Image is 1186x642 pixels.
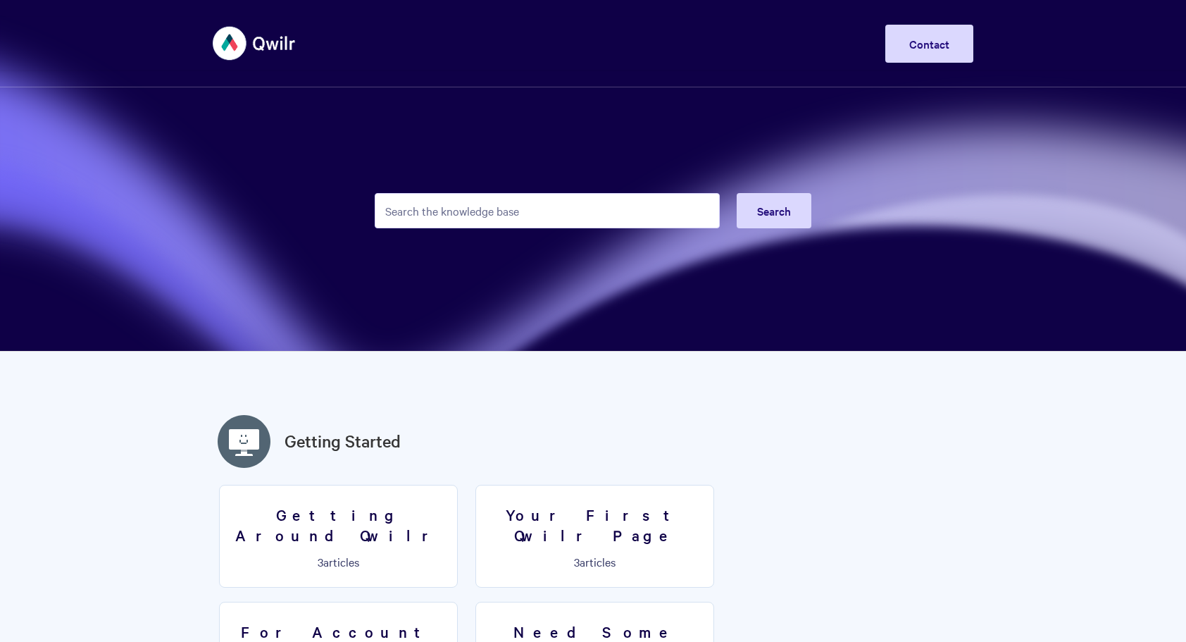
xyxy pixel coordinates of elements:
h3: Getting Around Qwilr [228,505,449,545]
p: articles [228,555,449,568]
a: Contact [885,25,973,63]
span: Search [757,203,791,218]
img: Qwilr Help Center [213,17,296,70]
h3: Your First Qwilr Page [485,505,705,545]
a: Getting Around Qwilr 3articles [219,485,458,588]
a: Getting Started [285,428,401,454]
button: Search [737,193,811,228]
a: Your First Qwilr Page 3articles [475,485,714,588]
p: articles [485,555,705,568]
span: 3 [574,554,580,569]
input: Search the knowledge base [375,193,720,228]
span: 3 [318,554,323,569]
